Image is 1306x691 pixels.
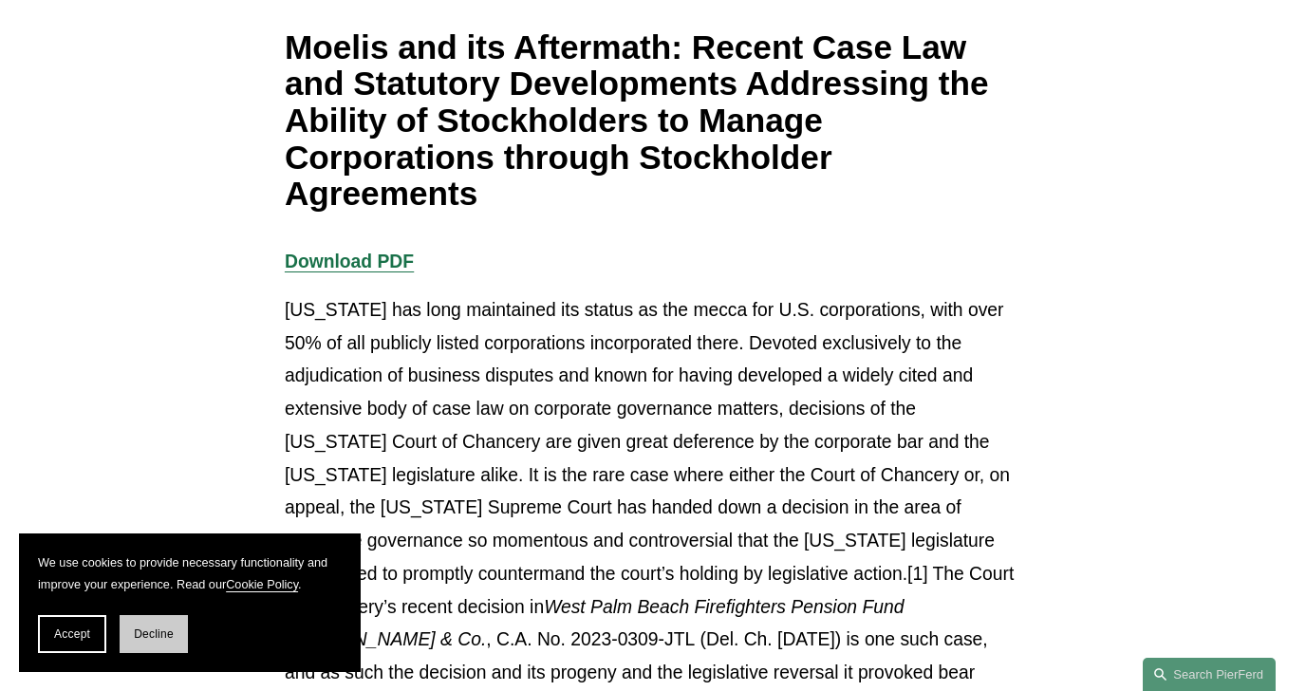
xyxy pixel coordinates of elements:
[19,533,361,672] section: Cookie banner
[226,578,298,591] a: Cookie Policy
[120,615,188,653] button: Decline
[38,552,342,596] p: We use cookies to provide necessary functionality and improve your experience. Read our .
[285,597,909,650] em: West Palm Beach Firefighters Pension Fund [PERSON_NAME] & Co.
[38,615,106,653] button: Accept
[54,627,90,641] span: Accept
[285,29,1021,214] h1: Moelis and its Aftermath: Recent Case Law and Statutory Developments Addressing the Ability of St...
[134,627,174,641] span: Decline
[285,252,414,271] a: Download PDF
[1143,658,1276,691] a: Search this site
